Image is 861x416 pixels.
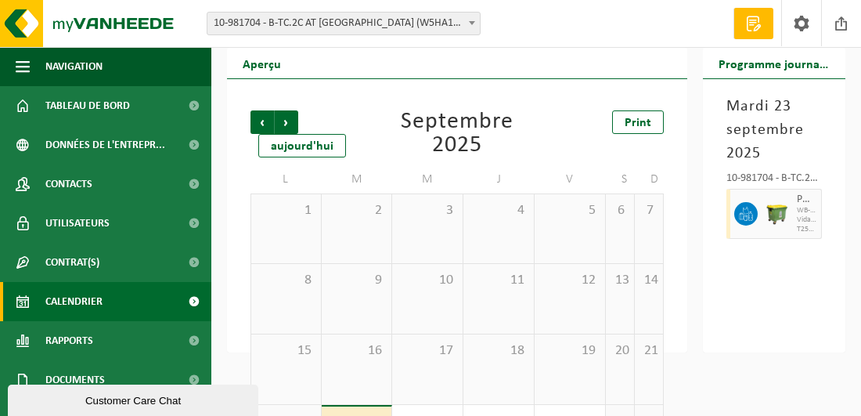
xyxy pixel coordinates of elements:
span: 15 [259,342,313,360]
span: Contacts [45,165,92,204]
span: 11 [471,272,526,289]
span: Calendrier [45,282,103,321]
td: M [322,165,393,194]
span: 6 [614,202,626,219]
span: 8 [259,272,313,289]
td: S [606,165,635,194]
iframe: chat widget [8,382,261,416]
td: L [250,165,322,194]
span: 4 [471,202,526,219]
td: J [463,165,535,194]
div: Septembre 2025 [384,110,529,157]
span: 19 [542,342,597,360]
img: WB-1100-HPE-GN-50 [766,202,789,226]
span: T250001999148 [797,225,818,234]
span: Précédent [250,110,274,134]
span: Rapports [45,321,93,360]
div: 10-981704 - B-TC.2C AT [GEOGRAPHIC_DATA] (W5HA116) - [GEOGRAPHIC_DATA] [726,173,823,189]
span: Données de l'entrepr... [45,125,165,165]
span: 16 [330,342,384,360]
span: PMC (plastique, métal, carton boisson) (industriel) [797,194,818,206]
span: Tableau de bord [45,86,130,125]
span: Documents [45,360,105,400]
span: 3 [400,202,455,219]
span: 10-981704 - B-TC.2C AT CHARLEROI (W5HA116) - MARCINELLE [207,13,480,34]
h3: Mardi 23 septembre 2025 [726,95,823,165]
span: 7 [643,202,655,219]
span: 1 [259,202,313,219]
span: Suivant [275,110,298,134]
span: WB-1100-HP PMC (plastique, métal, carton boisson) (industrie [797,206,818,215]
span: 10-981704 - B-TC.2C AT CHARLEROI (W5HA116) - MARCINELLE [207,12,481,35]
span: Vidange sur fréquence fixe (à partir du 2ème conteneur) [797,215,818,225]
h2: Aperçu [227,48,297,78]
span: 17 [400,342,455,360]
span: Contrat(s) [45,243,99,282]
span: 14 [643,272,655,289]
div: aujourd'hui [258,134,346,157]
span: 2 [330,202,384,219]
td: V [535,165,606,194]
span: 18 [471,342,526,360]
td: M [392,165,463,194]
span: Utilisateurs [45,204,110,243]
span: Print [625,117,651,129]
span: 9 [330,272,384,289]
span: 21 [643,342,655,360]
span: Navigation [45,47,103,86]
span: 10 [400,272,455,289]
span: 20 [614,342,626,360]
h2: Programme journalier [703,48,846,78]
td: D [635,165,664,194]
a: Print [612,110,664,134]
span: 12 [542,272,597,289]
span: 13 [614,272,626,289]
span: 5 [542,202,597,219]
